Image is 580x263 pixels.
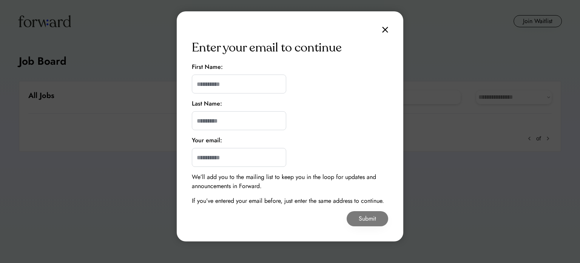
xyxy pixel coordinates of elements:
div: If you’ve entered your email before, just enter the same address to continue. [192,196,384,205]
button: Submit [347,211,388,226]
div: Enter your email to continue [192,39,342,57]
div: Last Name: [192,99,222,108]
img: close.svg [382,26,388,33]
div: Your email: [192,136,222,145]
div: First Name: [192,62,223,72]
div: We’ll add you to the mailing list to keep you in the loop for updates and announcements in Forward. [192,173,388,191]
